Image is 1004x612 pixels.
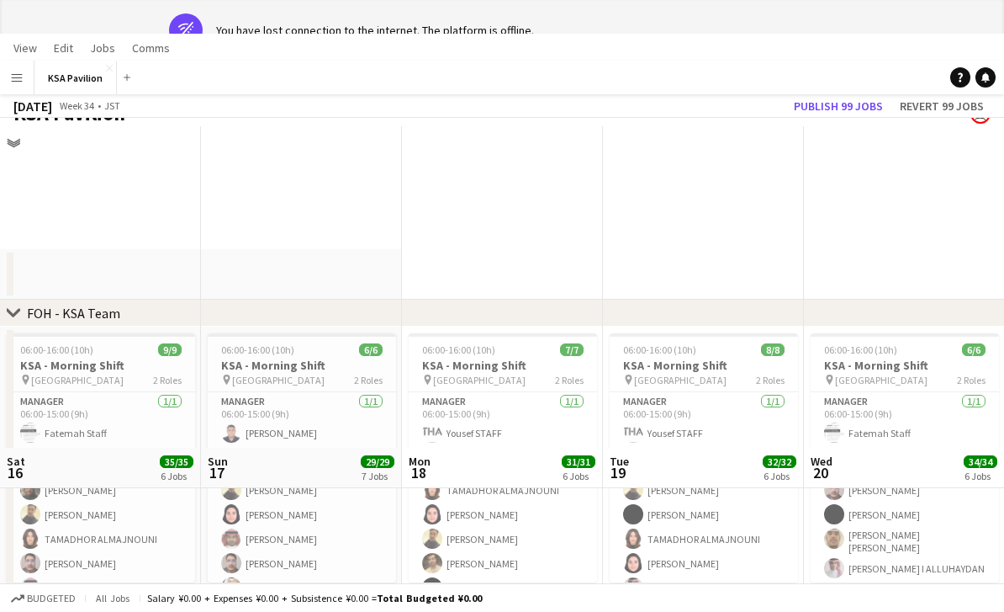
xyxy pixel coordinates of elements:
[811,450,999,609] app-card-role: KSA - FOH Visitor Experience5/508:00-16:00 (8h)[PERSON_NAME][PERSON_NAME][PERSON_NAME] [PERSON_NA...
[610,333,798,583] app-job-card: 06:00-16:00 (10h)8/8KSA - Morning Shift [GEOGRAPHIC_DATA]2 RolesManager1/106:00-15:00 (9h)Yousef ...
[964,455,997,468] span: 34/34
[422,343,495,356] span: 06:00-16:00 (10h)
[893,95,991,117] button: Revert 99 jobs
[811,392,999,450] app-card-role: Manager1/106:00-15:00 (9h)Fatemah Staff
[957,374,986,386] span: 2 Roles
[83,37,122,59] a: Jobs
[811,358,999,373] h3: KSA - Morning Shift
[610,392,798,450] app-card-role: Manager1/106:00-15:00 (9h)Yousef STAFF
[7,333,195,583] app-job-card: 06:00-16:00 (10h)9/9KSA - Morning Shift [GEOGRAPHIC_DATA]2 RolesManager1/106:00-15:00 (9h)Fatemah...
[409,454,431,469] span: Mon
[623,343,696,356] span: 06:00-16:00 (10h)
[104,99,120,112] div: JST
[409,333,597,583] app-job-card: 06:00-16:00 (10h)7/7KSA - Morning Shift [GEOGRAPHIC_DATA]2 RolesManager1/106:00-15:00 (9h)Yousef ...
[607,463,629,482] span: 19
[216,23,534,38] div: You have lost connection to the internet. The platform is offline.
[409,358,597,373] h3: KSA - Morning Shift
[147,592,482,604] div: Salary ¥0.00 + Expenses ¥0.00 + Subsistence ¥0.00 =
[964,470,996,482] div: 6 Jobs
[962,343,986,356] span: 6/6
[208,450,396,604] app-card-role: KSA - FOH Visitor Experience5/508:00-16:00 (8h)[PERSON_NAME][PERSON_NAME][PERSON_NAME][PERSON_NAM...
[7,358,195,373] h3: KSA - Morning Shift
[205,463,228,482] span: 17
[161,470,193,482] div: 6 Jobs
[54,40,73,56] span: Edit
[125,37,177,59] a: Comms
[4,463,25,482] span: 16
[562,455,595,468] span: 31/31
[232,374,325,386] span: [GEOGRAPHIC_DATA]
[47,37,80,59] a: Edit
[610,454,629,469] span: Tue
[756,374,785,386] span: 2 Roles
[555,374,584,386] span: 2 Roles
[208,454,228,469] span: Sun
[787,95,890,117] button: Publish 99 jobs
[634,374,727,386] span: [GEOGRAPHIC_DATA]
[7,392,195,450] app-card-role: Manager1/106:00-15:00 (9h)Fatemah Staff
[158,343,182,356] span: 9/9
[409,392,597,450] app-card-role: Manager1/106:00-15:00 (9h)Yousef STAFF
[763,455,796,468] span: 32/32
[362,470,394,482] div: 7 Jobs
[406,463,431,482] span: 18
[13,40,37,56] span: View
[563,470,594,482] div: 6 Jobs
[208,392,396,450] app-card-role: Manager1/106:00-15:00 (9h)[PERSON_NAME]
[764,470,795,482] div: 6 Jobs
[160,455,193,468] span: 35/35
[31,374,124,386] span: [GEOGRAPHIC_DATA]
[7,37,44,59] a: View
[761,343,785,356] span: 8/8
[433,374,526,386] span: [GEOGRAPHIC_DATA]
[811,454,832,469] span: Wed
[7,454,25,469] span: Sat
[27,305,120,322] div: FOH - KSA Team
[132,40,170,56] span: Comms
[208,358,396,373] h3: KSA - Morning Shift
[153,374,182,386] span: 2 Roles
[92,592,133,604] span: All jobs
[361,455,394,468] span: 29/29
[359,343,383,356] span: 6/6
[811,333,999,583] app-job-card: 06:00-16:00 (10h)6/6KSA - Morning Shift [GEOGRAPHIC_DATA]2 RolesManager1/106:00-15:00 (9h)Fatemah...
[610,358,798,373] h3: KSA - Morning Shift
[8,589,78,608] button: Budgeted
[808,463,832,482] span: 20
[560,343,584,356] span: 7/7
[377,592,482,604] span: Total Budgeted ¥0.00
[34,61,117,94] button: KSA Pavilion
[90,40,115,56] span: Jobs
[13,98,52,114] div: [DATE]
[835,374,927,386] span: [GEOGRAPHIC_DATA]
[27,593,76,604] span: Budgeted
[208,333,396,583] app-job-card: 06:00-16:00 (10h)6/6KSA - Morning Shift [GEOGRAPHIC_DATA]2 RolesManager1/106:00-15:00 (9h)[PERSON...
[221,343,294,356] span: 06:00-16:00 (10h)
[55,99,98,112] span: Week 34
[824,343,897,356] span: 06:00-16:00 (10h)
[20,343,93,356] span: 06:00-16:00 (10h)
[354,374,383,386] span: 2 Roles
